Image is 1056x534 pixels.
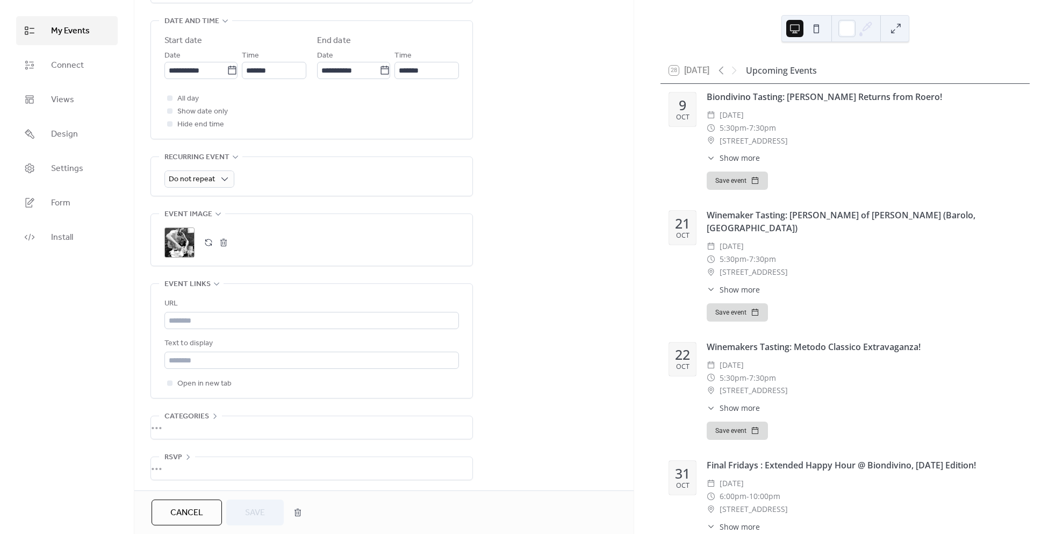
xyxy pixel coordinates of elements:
[707,109,715,122] div: ​
[676,482,689,489] div: Oct
[707,340,1021,353] div: Winemakers Tasting: Metodo Classico Extravaganza!
[16,51,118,80] a: Connect
[676,364,689,371] div: Oct
[720,384,788,397] span: [STREET_ADDRESS]
[676,114,689,121] div: Oct
[164,297,457,310] div: URL
[675,348,690,361] div: 22
[151,416,472,439] div: •••
[707,284,715,295] div: ​
[51,231,73,244] span: Install
[707,209,1021,234] div: Winemaker Tasting: [PERSON_NAME] of [PERSON_NAME] (Barolo, [GEOGRAPHIC_DATA])
[720,490,746,503] span: 6:00pm
[317,49,333,62] span: Date
[707,372,715,385] div: ​
[720,240,744,253] span: [DATE]
[707,253,715,266] div: ​
[707,172,768,190] button: Save event
[151,457,472,480] div: •••
[16,119,118,148] a: Design
[164,451,182,464] span: RSVP
[720,266,788,279] span: [STREET_ADDRESS]
[749,253,776,266] span: 7:30pm
[746,372,749,385] span: -
[16,223,118,252] a: Install
[720,503,788,516] span: [STREET_ADDRESS]
[720,134,788,147] span: [STREET_ADDRESS]
[720,284,760,295] span: Show more
[746,490,749,503] span: -
[16,154,118,183] a: Settings
[164,337,457,350] div: Text to display
[707,402,715,414] div: ​
[51,59,84,72] span: Connect
[51,162,83,175] span: Settings
[720,152,760,163] span: Show more
[164,34,202,47] div: Start date
[749,490,780,503] span: 10:00pm
[675,217,690,230] div: 21
[177,378,232,390] span: Open in new tab
[394,49,412,62] span: Time
[707,402,760,414] button: ​Show more
[707,359,715,372] div: ​
[164,15,219,28] span: Date and time
[749,372,776,385] span: 7:30pm
[164,410,209,423] span: Categories
[170,507,203,519] span: Cancel
[679,98,686,112] div: 9
[707,477,715,490] div: ​
[707,122,715,134] div: ​
[707,284,760,295] button: ​Show more
[707,152,760,163] button: ​Show more
[746,64,817,77] div: Upcoming Events
[720,122,746,134] span: 5:30pm
[720,359,744,372] span: [DATE]
[51,25,90,38] span: My Events
[707,503,715,516] div: ​
[707,134,715,147] div: ​
[707,152,715,163] div: ​
[746,253,749,266] span: -
[720,402,760,414] span: Show more
[707,303,768,322] button: Save event
[676,232,689,239] div: Oct
[317,34,351,47] div: End date
[720,477,744,490] span: [DATE]
[164,49,181,62] span: Date
[707,490,715,503] div: ​
[707,266,715,279] div: ​
[177,92,199,105] span: All day
[164,208,212,221] span: Event image
[749,122,776,134] span: 7:30pm
[169,172,215,187] span: Do not repeat
[164,151,229,164] span: Recurring event
[51,197,70,210] span: Form
[707,384,715,397] div: ​
[720,521,760,532] span: Show more
[707,90,1021,103] div: Biondivino Tasting: [PERSON_NAME] Returns from Roero!
[242,49,259,62] span: Time
[16,85,118,114] a: Views
[164,227,195,258] div: ;
[152,500,222,525] button: Cancel
[746,122,749,134] span: -
[707,521,715,532] div: ​
[164,278,211,291] span: Event links
[16,188,118,217] a: Form
[177,118,224,131] span: Hide end time
[707,422,768,440] button: Save event
[675,467,690,480] div: 31
[720,372,746,385] span: 5:30pm
[51,128,78,141] span: Design
[707,459,1021,472] div: Final Fridays : Extended Happy Hour @ Biondivino, [DATE] Edition!
[720,253,746,266] span: 5:30pm
[720,109,744,122] span: [DATE]
[51,94,74,106] span: Views
[177,105,228,118] span: Show date only
[707,521,760,532] button: ​Show more
[707,240,715,253] div: ​
[16,16,118,45] a: My Events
